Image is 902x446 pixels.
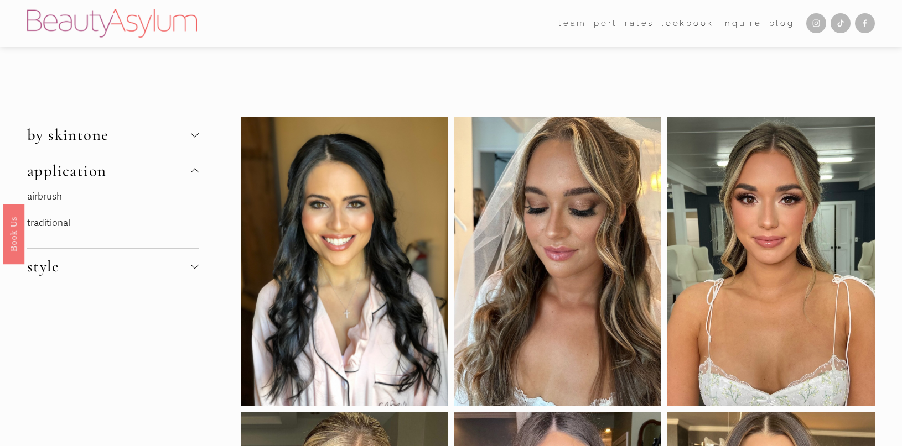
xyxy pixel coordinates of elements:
span: style [27,257,191,276]
div: application [27,188,199,248]
a: Instagram [806,13,826,33]
a: airbrush [27,191,62,202]
a: Lookbook [661,15,714,32]
button: by skintone [27,117,199,153]
span: application [27,161,191,180]
span: by skintone [27,125,191,144]
a: folder dropdown [558,15,587,32]
a: traditional [27,217,70,229]
a: Book Us [3,203,24,264]
button: style [27,249,199,284]
button: application [27,153,199,188]
a: Blog [769,15,795,32]
a: port [594,15,618,32]
span: team [558,16,587,31]
img: Beauty Asylum | Bridal Hair &amp; Makeup Charlotte &amp; Atlanta [27,9,197,38]
a: Rates [625,15,654,32]
a: Inquire [721,15,761,32]
a: Facebook [855,13,875,33]
a: TikTok [831,13,851,33]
